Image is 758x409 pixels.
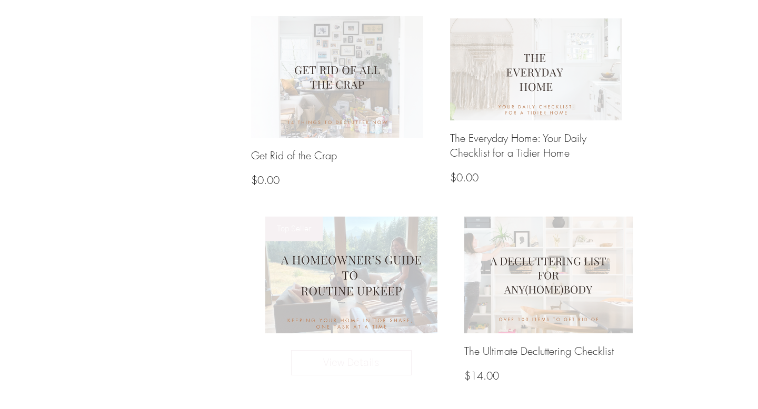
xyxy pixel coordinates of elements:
[464,217,633,393] a: The Ultimate Decluttering ChecklistThe Ultimate Decluttering Checklist$14.00
[260,212,444,338] img: Homeowner’s Guide + Checklist
[450,18,622,195] a: The Everyday Home: Your Daily Checklist for a Tidier HomeThe Everyday Home: Your Daily Checklist ...
[450,170,478,185] span: $0.00
[265,217,323,241] span: Top Seller
[251,16,423,197] a: Get Rid of the CrapGet Rid of the Crap$0.00
[251,148,337,163] h3: Get Rid of the Crap
[300,355,403,371] span: View Details
[291,350,412,375] button: View Details
[251,16,423,138] img: Get Rid of the Crap
[464,344,614,359] h3: The Ultimate Decluttering Checklist
[251,173,280,187] span: $0.00
[464,217,633,333] img: The Ultimate Decluttering Checklist
[464,369,499,383] span: $14.00
[450,18,622,120] img: The Everyday Home: Your Daily Checklist for a Tidier Home
[450,131,622,160] h3: The Everyday Home: Your Daily Checklist for a Tidier Home
[265,217,437,393] a: Homeowner’s Guide + ChecklistView Details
